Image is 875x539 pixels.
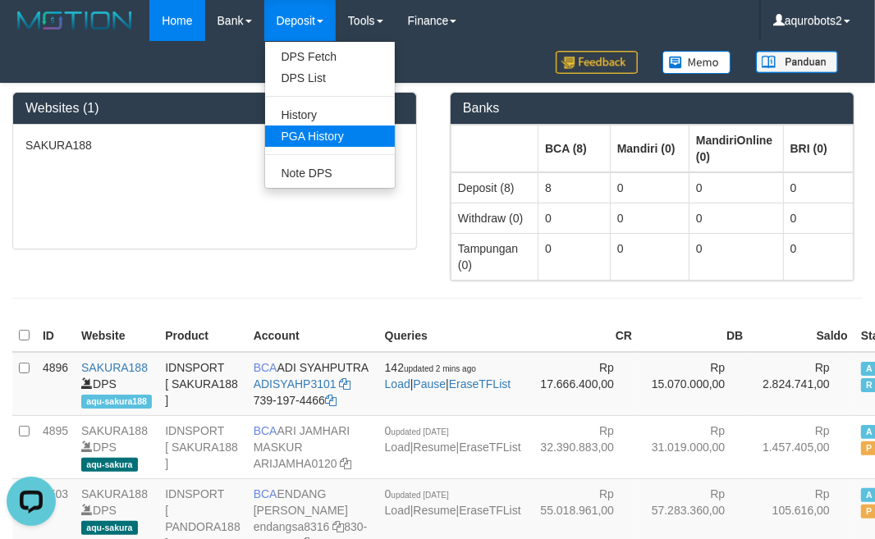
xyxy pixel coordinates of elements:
td: 0 [610,172,689,203]
th: Queries [378,320,528,352]
th: Group: activate to sort column ascending [783,125,853,172]
td: 0 [689,172,783,203]
p: SAKURA188 [25,137,404,153]
a: endangsa8316 [254,520,330,533]
a: Copy 7391974466 to clipboard [325,394,337,407]
th: ID [36,320,75,352]
td: 0 [783,233,853,280]
span: | | [385,487,521,517]
span: aqu-sakura [81,458,138,472]
span: BCA [254,424,277,437]
th: Group: activate to sort column ascending [610,125,689,172]
a: EraseTFList [459,504,520,517]
td: Rp 17.666.400,00 [528,352,639,416]
span: updated 2 mins ago [404,364,476,373]
a: History [265,104,395,126]
a: Pause [413,377,446,391]
img: Feedback.jpg [556,51,638,74]
h3: Websites (1) [25,101,404,116]
span: | | [385,424,521,454]
th: Group: activate to sort column ascending [689,125,783,172]
th: DB [639,320,749,352]
td: 0 [538,233,611,280]
span: BCA [254,361,277,374]
a: Resume [413,441,456,454]
a: Copy ADISYAHP3101 to clipboard [340,377,351,391]
a: Note DPS [265,162,395,184]
span: updated [DATE] [391,491,448,500]
span: | | [385,361,511,391]
a: Resume [413,504,456,517]
td: Rp 2.824.741,00 [749,352,854,416]
a: Copy ARIJAMHA0120 to clipboard [341,457,352,470]
a: Load [385,441,410,454]
span: BCA [254,487,277,500]
span: 0 [385,424,449,437]
span: aqu-sakura188 [81,395,152,409]
h3: Banks [463,101,841,116]
th: Saldo [749,320,854,352]
a: SAKURA188 [81,361,148,374]
td: 0 [538,203,611,233]
a: EraseTFList [459,441,520,454]
span: updated [DATE] [391,427,448,436]
td: ADI SYAHPUTRA 739-197-4466 [247,352,378,416]
td: DPS [75,415,158,478]
a: Load [385,377,410,391]
td: ARI JAMHARI MASKUR [247,415,378,478]
button: Open LiveChat chat widget [7,7,56,56]
span: 0 [385,487,449,500]
th: Group: activate to sort column ascending [538,125,611,172]
td: 0 [783,172,853,203]
td: Tampungan (0) [451,233,538,280]
td: Withdraw (0) [451,203,538,233]
a: ADISYAHP3101 [254,377,337,391]
a: PGA History [265,126,395,147]
td: Rp 31.019.000,00 [639,415,749,478]
span: aqu-sakura [81,521,138,535]
a: DPS Fetch [265,46,395,67]
td: DPS [75,352,158,416]
td: IDNSPORT [ SAKURA188 ] [158,415,247,478]
a: SAKURA188 [81,487,148,500]
img: panduan.png [756,51,838,73]
td: 4895 [36,415,75,478]
td: Rp 15.070.000,00 [639,352,749,416]
th: Group: activate to sort column ascending [451,125,538,172]
td: 0 [689,233,783,280]
a: Copy endangsa8316 to clipboard [332,520,344,533]
td: Deposit (8) [451,172,538,203]
a: EraseTFList [449,377,511,391]
span: 142 [385,361,476,374]
img: Button%20Memo.svg [662,51,731,74]
td: 8 [538,172,611,203]
td: 0 [689,203,783,233]
td: Rp 1.457.405,00 [749,415,854,478]
td: IDNSPORT [ SAKURA188 ] [158,352,247,416]
th: CR [528,320,639,352]
th: Account [247,320,378,352]
td: 0 [783,203,853,233]
a: ARIJAMHA0120 [254,457,337,470]
td: Rp 32.390.883,00 [528,415,639,478]
td: 0 [610,203,689,233]
a: DPS List [265,67,395,89]
a: Load [385,504,410,517]
td: 0 [610,233,689,280]
td: 4896 [36,352,75,416]
a: SAKURA188 [81,424,148,437]
th: Product [158,320,247,352]
th: Website [75,320,158,352]
img: MOTION_logo.png [12,8,137,33]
